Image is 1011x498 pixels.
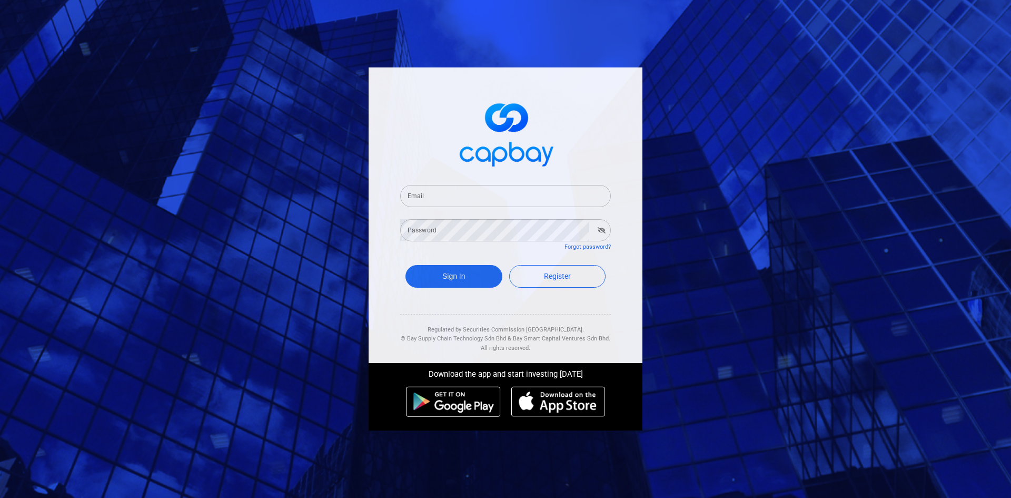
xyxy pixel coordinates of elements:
span: Register [544,272,571,280]
img: ios [511,386,605,417]
div: Download the app and start investing [DATE] [361,363,650,381]
a: Forgot password? [564,243,611,250]
span: © Bay Supply Chain Technology Sdn Bhd [401,335,506,342]
button: Sign In [405,265,502,288]
a: Register [509,265,606,288]
img: logo [453,94,558,172]
div: Regulated by Securities Commission [GEOGRAPHIC_DATA]. & All rights reserved. [400,315,611,353]
span: Bay Smart Capital Ventures Sdn Bhd. [513,335,610,342]
img: android [406,386,501,417]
